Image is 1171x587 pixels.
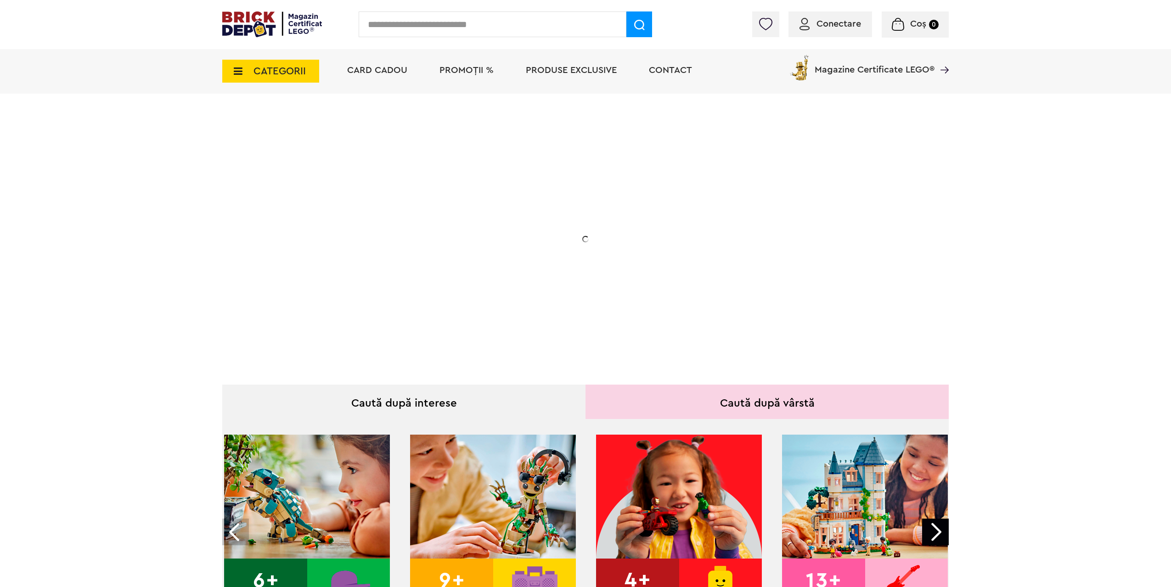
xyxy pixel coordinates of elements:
[287,227,471,266] h2: La două seturi LEGO de adulți achiziționate din selecție! În perioada 12 - [DATE]!
[910,19,926,28] span: Coș
[929,20,939,29] small: 0
[649,66,692,75] a: Contact
[526,66,617,75] a: Produse exclusive
[816,19,861,28] span: Conectare
[815,53,935,74] span: Magazine Certificate LEGO®
[439,66,494,75] a: PROMOȚII %
[799,19,861,28] a: Conectare
[222,385,585,419] div: Caută după interese
[287,286,471,298] div: Explorează
[585,385,949,419] div: Caută după vârstă
[253,66,306,76] span: CATEGORII
[347,66,407,75] a: Card Cadou
[287,185,471,218] h1: 20% Reducere!
[935,53,949,62] a: Magazine Certificate LEGO®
